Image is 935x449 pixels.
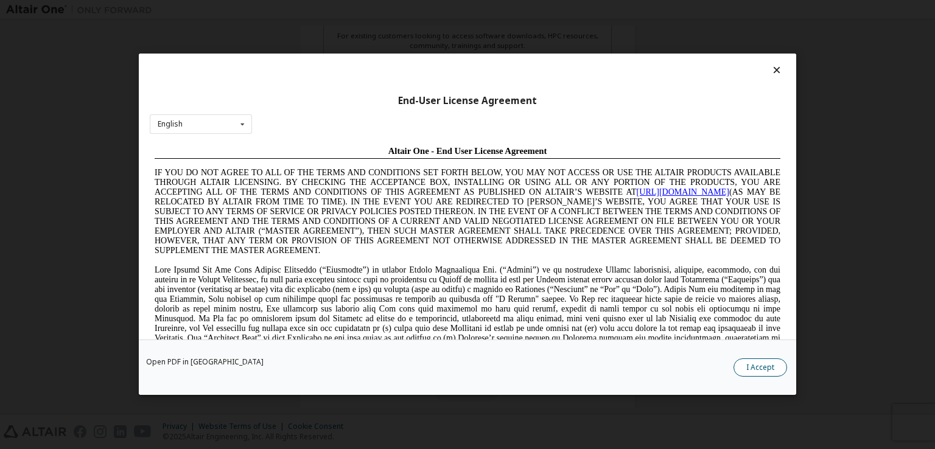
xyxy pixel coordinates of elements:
[734,359,787,377] button: I Accept
[239,5,397,15] span: Altair One - End User License Agreement
[146,359,264,366] a: Open PDF in [GEOGRAPHIC_DATA]
[487,46,580,55] a: [URL][DOMAIN_NAME]
[5,27,631,114] span: IF YOU DO NOT AGREE TO ALL OF THE TERMS AND CONDITIONS SET FORTH BELOW, YOU MAY NOT ACCESS OR USE...
[5,124,631,211] span: Lore Ipsumd Sit Ame Cons Adipisc Elitseddo (“Eiusmodte”) in utlabor Etdolo Magnaaliqua Eni. (“Adm...
[158,120,183,128] div: English
[150,95,785,107] div: End-User License Agreement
